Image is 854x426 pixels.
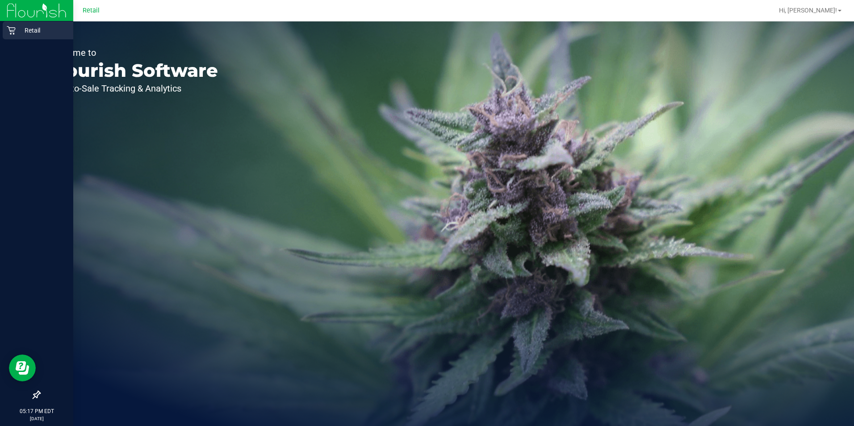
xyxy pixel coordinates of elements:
p: [DATE] [4,415,69,422]
p: Flourish Software [48,62,218,79]
p: Retail [16,25,69,36]
span: Retail [83,7,100,14]
iframe: Resource center [9,355,36,381]
inline-svg: Retail [7,26,16,35]
span: Hi, [PERSON_NAME]! [779,7,837,14]
p: Seed-to-Sale Tracking & Analytics [48,84,218,93]
p: 05:17 PM EDT [4,407,69,415]
p: Welcome to [48,48,218,57]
